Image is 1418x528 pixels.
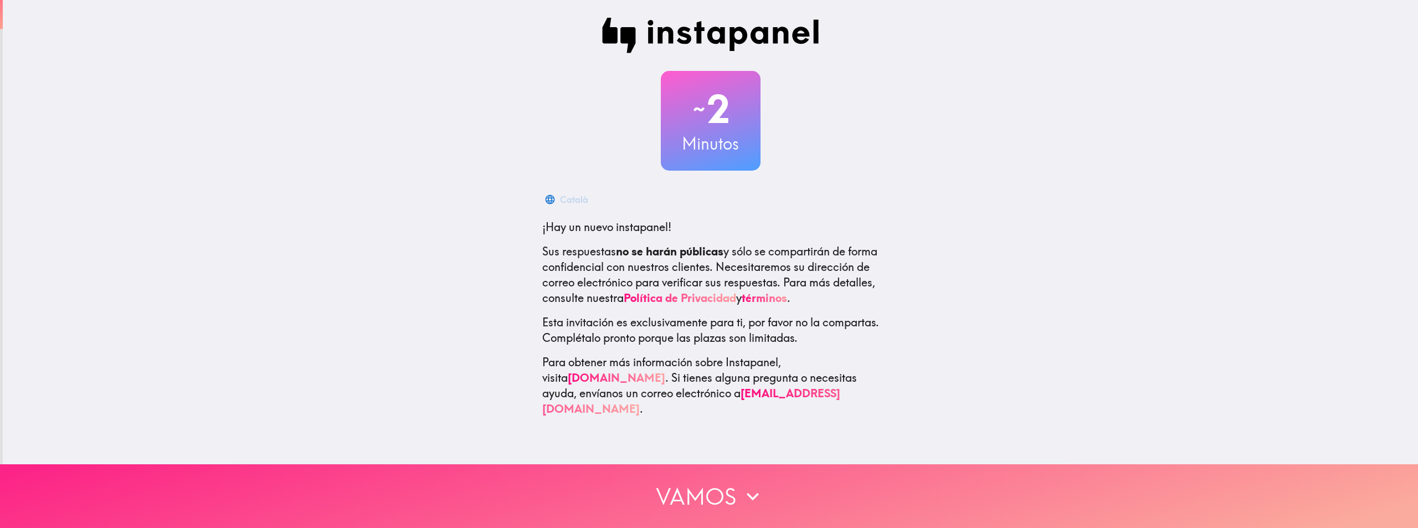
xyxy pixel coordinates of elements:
[542,244,879,306] p: Sus respuestas y sólo se compartirán de forma confidencial con nuestros clientes. Necesitaremos s...
[542,355,879,417] p: Para obtener más información sobre Instapanel, visita . Si tienes alguna pregunta o necesitas ayu...
[560,192,588,207] div: Català
[742,291,787,305] a: términos
[542,188,593,211] button: Català
[602,18,819,53] img: Instapanel
[542,386,840,416] a: [EMAIL_ADDRESS][DOMAIN_NAME]
[616,244,723,258] b: no se harán públicas
[691,93,707,126] span: ~
[661,132,761,155] h3: Minutos
[624,291,736,305] a: Política de Privacidad
[568,371,665,385] a: [DOMAIN_NAME]
[661,86,761,132] h2: 2
[542,315,879,346] p: Esta invitación es exclusivamente para ti, por favor no la compartas. Complétalo pronto porque la...
[542,220,671,234] span: ¡Hay un nuevo instapanel!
